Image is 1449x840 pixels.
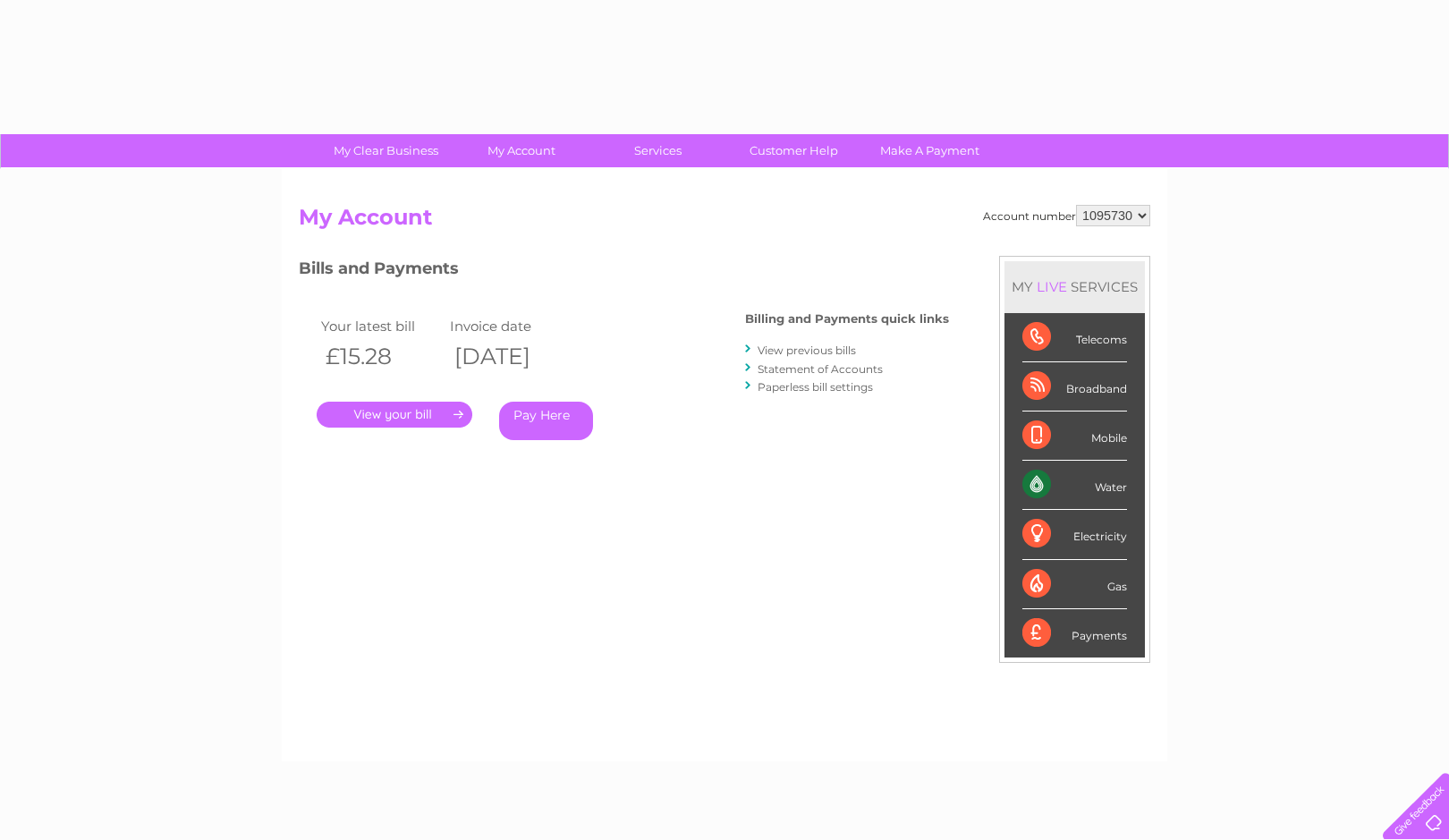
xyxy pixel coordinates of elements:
th: [DATE] [445,338,574,375]
div: Broadband [1022,362,1127,412]
div: Telecoms [1022,313,1127,362]
div: Water [1022,461,1127,510]
div: LIVE [1033,278,1071,295]
div: Account number [983,205,1150,226]
a: My Account [448,134,596,167]
a: My Clear Business [312,134,460,167]
a: Pay Here [499,402,593,440]
a: Services [584,134,732,167]
a: Customer Help [720,134,868,167]
td: Invoice date [445,314,574,338]
h3: Bills and Payments [299,256,949,287]
a: Make A Payment [856,134,1004,167]
td: Your latest bill [317,314,445,338]
div: Mobile [1022,412,1127,461]
h4: Billing and Payments quick links [745,312,949,326]
div: Gas [1022,560,1127,609]
div: Electricity [1022,510,1127,559]
div: Payments [1022,609,1127,658]
h2: My Account [299,205,1150,239]
th: £15.28 [317,338,445,375]
a: View previous bills [758,344,856,357]
a: . [317,402,472,428]
a: Statement of Accounts [758,362,883,376]
div: MY SERVICES [1004,261,1145,312]
a: Paperless bill settings [758,380,873,394]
